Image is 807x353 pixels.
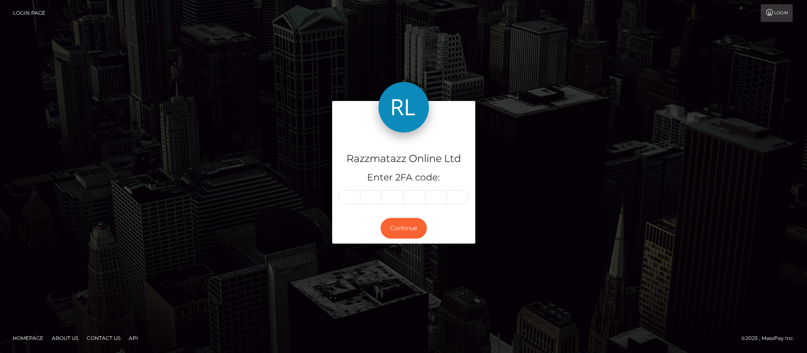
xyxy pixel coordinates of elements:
a: About Us [48,332,82,345]
a: Login [761,4,793,22]
h5: Enter 2FA code: [338,171,469,184]
h4: Razzmatazz Online Ltd [338,151,469,166]
a: API [125,332,141,345]
a: Contact Us [83,332,124,345]
a: Homepage [9,332,47,345]
div: © 2025 , MassPay Inc. [741,334,801,343]
img: Razzmatazz Online Ltd [378,82,429,133]
a: Login Page [13,4,45,22]
button: Continue [381,218,427,239]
